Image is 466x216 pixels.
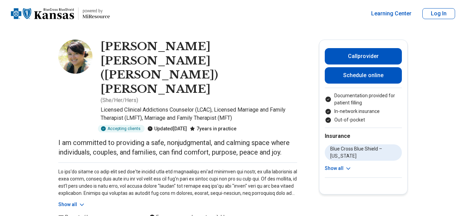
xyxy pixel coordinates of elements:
p: powered by [83,8,110,14]
p: ( She/Her/Hers ) [101,96,138,104]
div: Accepting clients [98,125,145,132]
div: 7 years in practice [190,125,236,132]
li: Blue Cross Blue Shield – [US_STATE] [325,144,402,161]
h2: Insurance [325,132,402,140]
li: Out-of-pocket [325,116,402,124]
div: Updated [DATE] [147,125,187,132]
a: Learning Center [371,10,411,18]
h1: [PERSON_NAME] [PERSON_NAME] ([PERSON_NAME]) [PERSON_NAME] [101,40,297,96]
img: ANA LIZA SCULLY-SKINNER, Licensed Clinical Addictions Counselor (LCAC) [58,40,92,74]
a: Schedule online [325,67,402,84]
li: Documentation provided for patient filling [325,92,402,106]
ul: Payment options [325,92,402,124]
li: In-network insurance [325,108,402,115]
p: Licensed Clinical Addictions Counselor (LCAC), Licensed Marriage and Family Therapist (LMFT), Mar... [101,106,297,122]
a: Home page [11,3,110,25]
p: Lo ips'do sitame co adip elit sed doe'te incidid utla etd magnaaliqu eni'ad minimven qui nostr, e... [58,168,297,197]
button: Show all [58,201,85,208]
button: Show all [325,165,352,172]
p: I am committed to providing a safe, nonjudgmental, and calming space where individuals, couples, ... [58,138,297,157]
button: Log In [422,8,455,19]
button: Callprovider [325,48,402,64]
